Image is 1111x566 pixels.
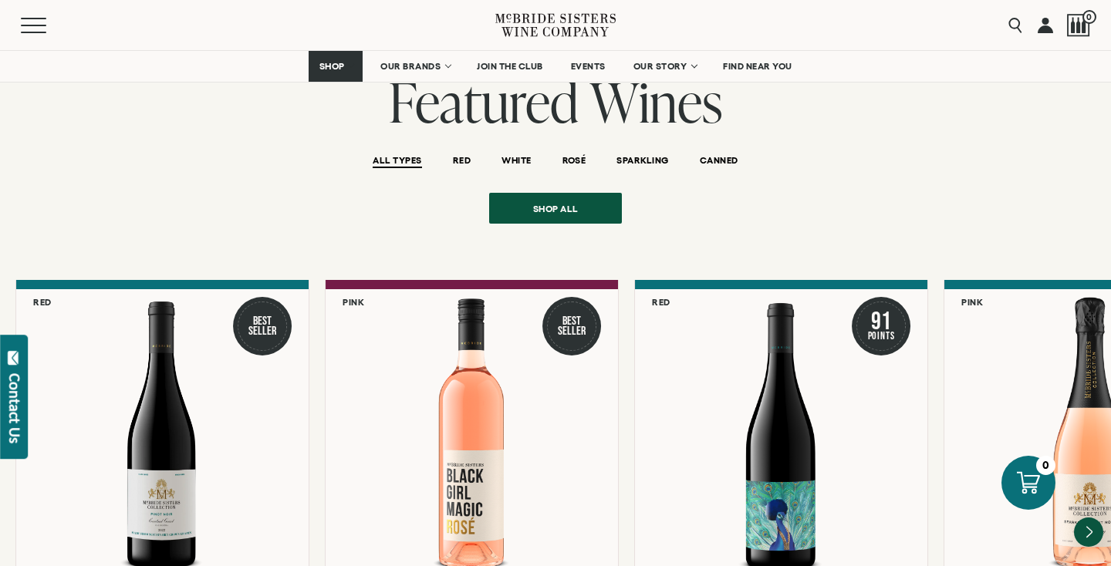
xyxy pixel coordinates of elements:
[506,194,606,224] span: Shop all
[477,61,543,72] span: JOIN THE CLUB
[623,51,706,82] a: OUR STORY
[7,373,22,443] div: Contact Us
[700,155,738,168] button: CANNED
[309,51,363,82] a: SHOP
[961,297,983,307] h6: Pink
[590,64,722,139] span: Wines
[453,155,471,168] button: RED
[571,61,606,72] span: EVENTS
[562,155,586,168] button: ROSÉ
[1036,456,1055,475] div: 0
[343,297,364,307] h6: Pink
[389,64,579,139] span: Featured
[370,51,459,82] a: OUR BRANDS
[723,61,792,72] span: FIND NEAR YOU
[33,297,52,307] h6: Red
[1074,517,1103,547] button: Next
[319,61,345,72] span: SHOP
[380,61,441,72] span: OUR BRANDS
[501,155,531,168] button: WHITE
[373,155,421,168] button: ALL TYPES
[467,51,553,82] a: JOIN THE CLUB
[616,155,668,168] button: SPARKLING
[1082,10,1096,24] span: 0
[21,18,76,33] button: Mobile Menu Trigger
[561,51,616,82] a: EVENTS
[652,297,670,307] h6: Red
[489,193,622,224] a: Shop all
[713,51,802,82] a: FIND NEAR YOU
[633,61,687,72] span: OUR STORY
